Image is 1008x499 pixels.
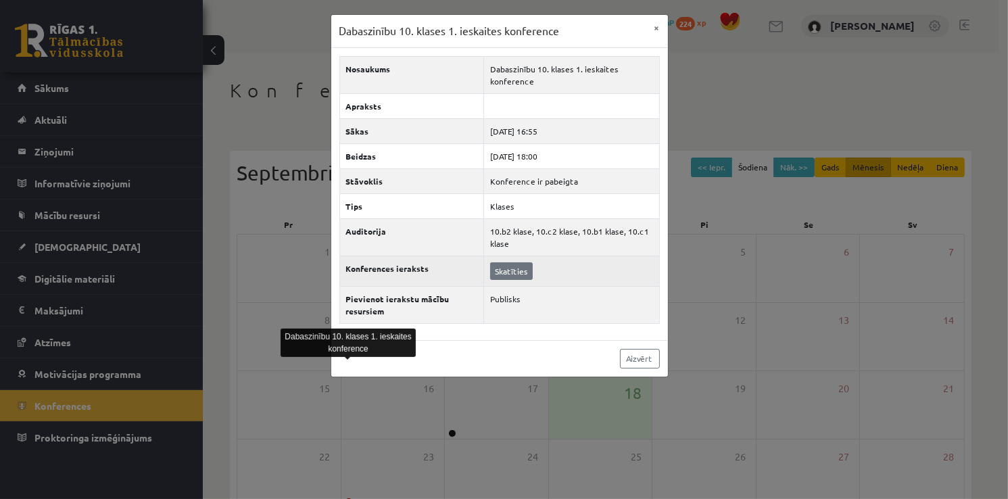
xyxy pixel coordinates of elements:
[484,218,659,256] td: 10.b2 klase, 10.c2 klase, 10.b1 klase, 10.c1 klase
[484,56,659,93] td: Dabaszinību 10. klases 1. ieskaites konference
[281,329,416,357] div: Dabaszinību 10. klases 1. ieskaites konference
[490,262,533,280] a: Skatīties
[339,168,484,193] th: Stāvoklis
[339,56,484,93] th: Nosaukums
[339,118,484,143] th: Sākas
[484,118,659,143] td: [DATE] 16:55
[484,143,659,168] td: [DATE] 18:00
[484,168,659,193] td: Konference ir pabeigta
[339,256,484,286] th: Konferences ieraksts
[339,23,560,39] h3: Dabaszinību 10. klases 1. ieskaites konference
[620,349,660,369] a: Aizvērt
[339,143,484,168] th: Beidzas
[339,193,484,218] th: Tips
[484,193,659,218] td: Klases
[484,286,659,323] td: Publisks
[339,93,484,118] th: Apraksts
[646,15,668,41] button: ×
[339,218,484,256] th: Auditorija
[339,286,484,323] th: Pievienot ierakstu mācību resursiem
